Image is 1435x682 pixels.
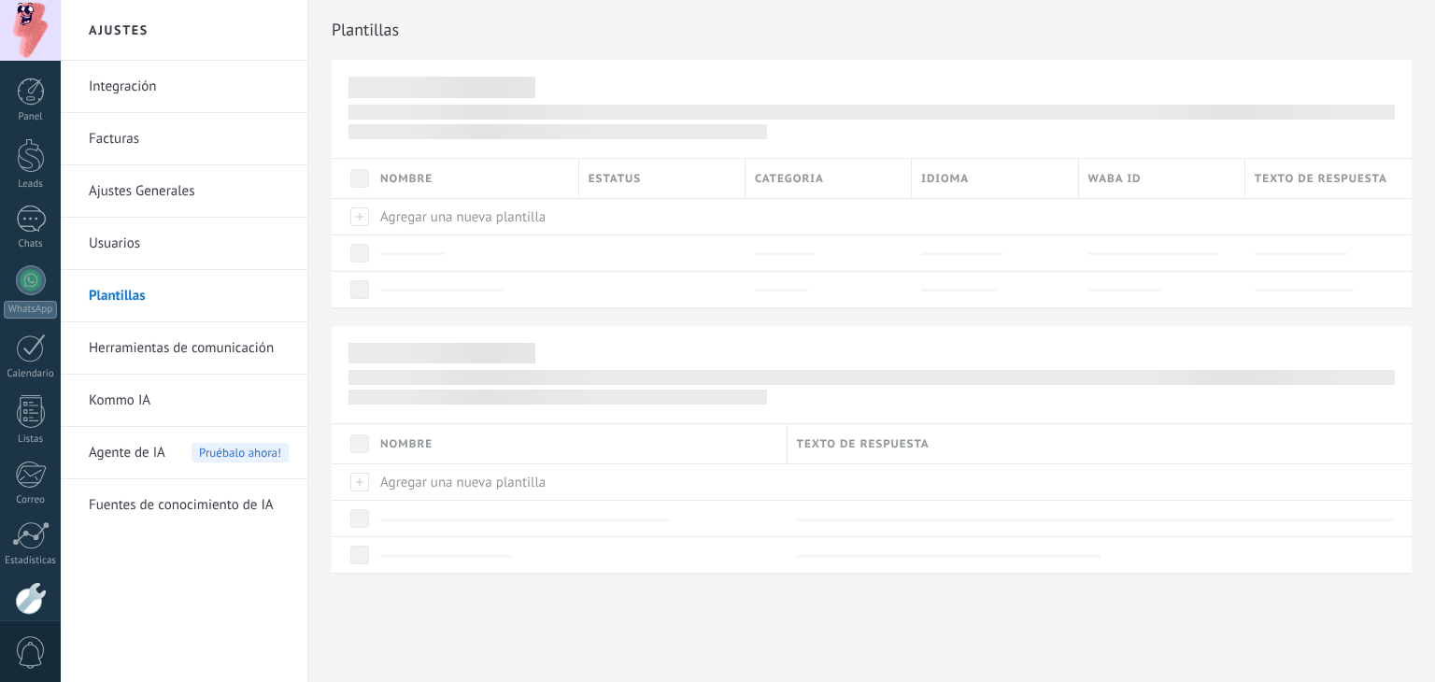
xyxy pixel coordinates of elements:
span: Texto de respuesta [797,435,930,453]
a: Integración [89,61,289,113]
li: Herramientas de comunicación [61,322,307,375]
div: Calendario [4,368,58,380]
span: Agregar una nueva plantilla [380,208,546,226]
li: Facturas [61,113,307,165]
li: Kommo IA [61,375,307,427]
div: Agregar una nueva plantilla [371,464,778,500]
li: Agente de IA [61,427,307,479]
a: Fuentes de conocimiento de IA [89,479,289,532]
span: Estatus [589,170,641,188]
span: Agente de IA [89,427,165,479]
a: Usuarios [89,218,289,270]
span: Nombre [380,435,433,453]
div: Correo [4,494,58,506]
li: Ajustes Generales [61,165,307,218]
span: WABA ID [1088,170,1142,188]
div: Listas [4,433,58,446]
a: Herramientas de comunicación [89,322,289,375]
a: Facturas [89,113,289,165]
span: Pruébalo ahora! [192,443,289,462]
li: Fuentes de conocimiento de IA [61,479,307,531]
span: Agregar una nueva plantilla [380,474,546,491]
li: Usuarios [61,218,307,270]
span: Nombre [380,170,433,188]
div: WhatsApp [4,301,57,319]
a: Agente de IA Pruébalo ahora! [89,427,289,479]
span: Idioma [921,170,969,188]
span: Texto de respuesta [1255,170,1387,188]
div: Panel [4,111,58,123]
a: Ajustes Generales [89,165,289,218]
div: Agregar una nueva plantilla [371,199,570,234]
div: Leads [4,178,58,191]
span: Categoria [755,170,824,188]
div: Chats [4,238,58,250]
li: Plantillas [61,270,307,322]
a: Plantillas [89,270,289,322]
h2: Plantillas [332,11,1412,49]
a: Kommo IA [89,375,289,427]
div: Estadísticas [4,555,58,567]
li: Integración [61,61,307,113]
